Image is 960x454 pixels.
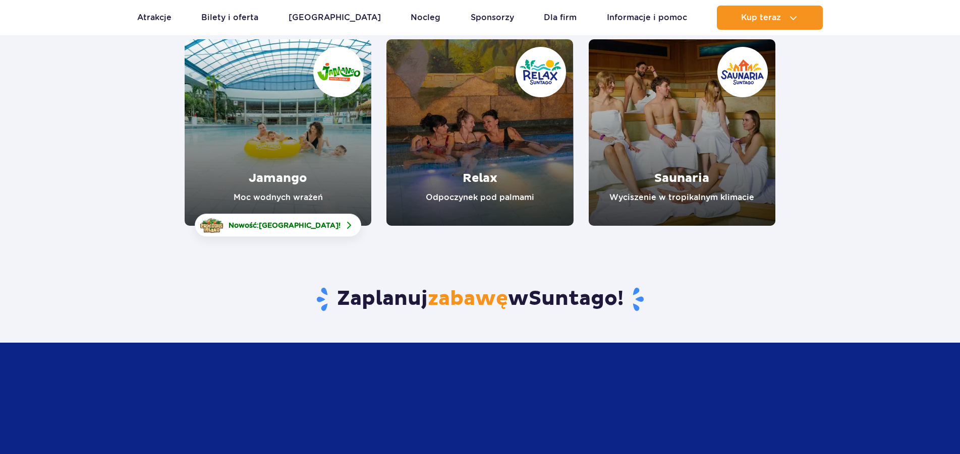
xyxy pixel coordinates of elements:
a: Saunaria [589,39,775,226]
span: Suntago [529,286,617,311]
a: Informacje i pomoc [607,6,687,30]
a: Atrakcje [137,6,172,30]
a: Bilety i oferta [201,6,258,30]
a: Nowość:[GEOGRAPHIC_DATA]! [195,214,361,237]
button: Kup teraz [717,6,823,30]
a: [GEOGRAPHIC_DATA] [289,6,381,30]
span: [GEOGRAPHIC_DATA] [259,221,338,229]
a: Relax [386,39,573,226]
span: Nowość: ! [229,220,341,230]
a: Sponsorzy [471,6,514,30]
a: Nocleg [411,6,440,30]
a: Jamango [185,39,371,226]
h3: Zaplanuj w ! [185,286,775,312]
span: zabawę [428,286,508,311]
span: Kup teraz [741,13,781,22]
a: Dla firm [544,6,577,30]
